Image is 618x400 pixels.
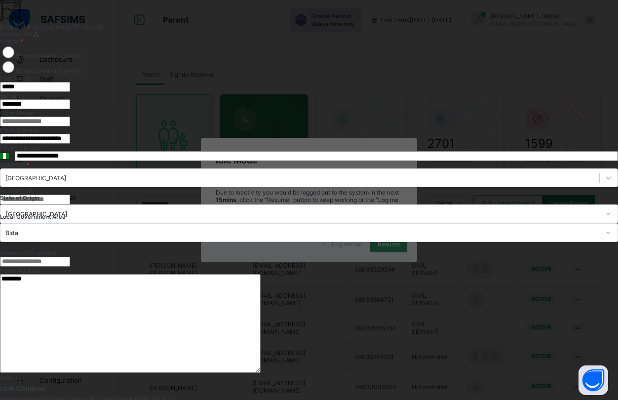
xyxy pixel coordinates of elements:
[16,52,82,60] label: [DEMOGRAPHIC_DATA]
[16,67,82,75] label: [DEMOGRAPHIC_DATA]
[5,229,600,237] div: Bida
[5,210,600,218] div: [GEOGRAPHIC_DATA]
[579,365,608,395] button: Open asap
[5,174,66,182] div: [GEOGRAPHIC_DATA]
